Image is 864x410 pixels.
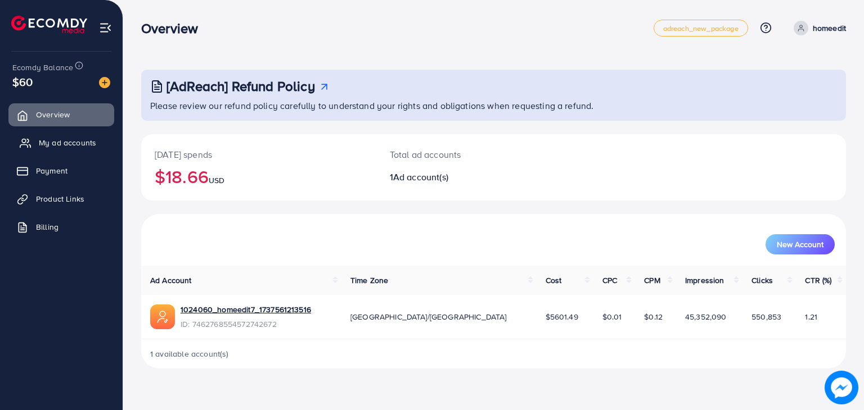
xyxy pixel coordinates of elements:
[350,311,507,322] span: [GEOGRAPHIC_DATA]/[GEOGRAPHIC_DATA]
[805,311,817,322] span: 1.21
[8,103,114,126] a: Overview
[685,275,724,286] span: Impression
[789,21,846,35] a: homeedit
[150,275,192,286] span: Ad Account
[8,131,114,154] a: My ad accounts
[8,160,114,182] a: Payment
[12,74,33,90] span: $60
[766,234,835,254] button: New Account
[209,175,224,186] span: USD
[393,171,448,183] span: Ad account(s)
[99,77,110,88] img: image
[36,221,58,233] span: Billing
[39,137,96,148] span: My ad accounts
[8,188,114,210] a: Product Links
[644,275,660,286] span: CPM
[8,216,114,238] a: Billing
[777,240,823,248] span: New Account
[155,166,363,187] h2: $18.66
[181,318,311,330] span: ID: 7462768554572742672
[751,311,781,322] span: 550,853
[99,21,112,34] img: menu
[350,275,388,286] span: Time Zone
[390,172,539,183] h2: 1
[141,20,207,37] h3: Overview
[181,304,311,315] a: 1024060_homeedit7_1737561213516
[546,311,578,322] span: $5601.49
[825,371,858,404] img: image
[654,20,748,37] a: adreach_new_package
[805,275,831,286] span: CTR (%)
[602,275,617,286] span: CPC
[155,148,363,161] p: [DATE] spends
[602,311,622,322] span: $0.01
[813,21,846,35] p: homeedit
[390,148,539,161] p: Total ad accounts
[36,109,70,120] span: Overview
[166,78,315,94] h3: [AdReach] Refund Policy
[12,62,73,73] span: Ecomdy Balance
[663,25,739,32] span: adreach_new_package
[751,275,773,286] span: Clicks
[36,165,67,176] span: Payment
[11,16,87,33] img: logo
[150,304,175,329] img: ic-ads-acc.e4c84228.svg
[546,275,562,286] span: Cost
[150,99,839,112] p: Please review our refund policy carefully to understand your rights and obligations when requesti...
[150,348,229,359] span: 1 available account(s)
[685,311,727,322] span: 45,352,090
[36,193,84,204] span: Product Links
[644,311,663,322] span: $0.12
